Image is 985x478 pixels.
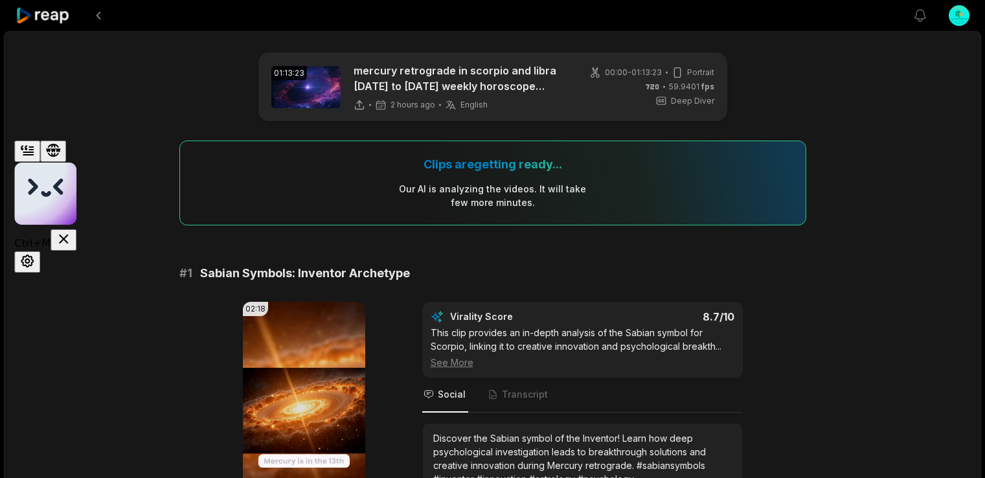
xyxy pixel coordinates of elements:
span: 59.9401 [669,81,714,93]
div: Virality Score [450,310,589,323]
span: 2 hours ago [391,100,435,110]
span: Transcript [502,388,548,401]
span: Sabian Symbols: Inventor Archetype [200,264,410,282]
span: Deep Diver [671,95,714,107]
nav: Tabs [422,378,743,413]
div: 01:13:23 [271,66,307,80]
span: Social [438,388,466,401]
span: # 1 [179,264,192,282]
span: 00:00 - 01:13:23 [605,67,662,78]
p: mercury retrograde in scorpio and libra [DATE] to [DATE] weekly horoscope prediction astrology fo... [354,63,574,94]
div: 8.7 /10 [595,310,734,323]
div: This clip provides an in-depth analysis of the Sabian symbol for Scorpio, linking it to creative ... [431,326,734,369]
span: Portrait [687,67,714,78]
div: See More [431,356,734,369]
div: Clips are getting ready... [424,157,562,172]
span: fps [701,82,714,91]
div: Our AI is analyzing the video s . It will take few more minutes. [398,182,587,209]
span: English [460,100,488,110]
